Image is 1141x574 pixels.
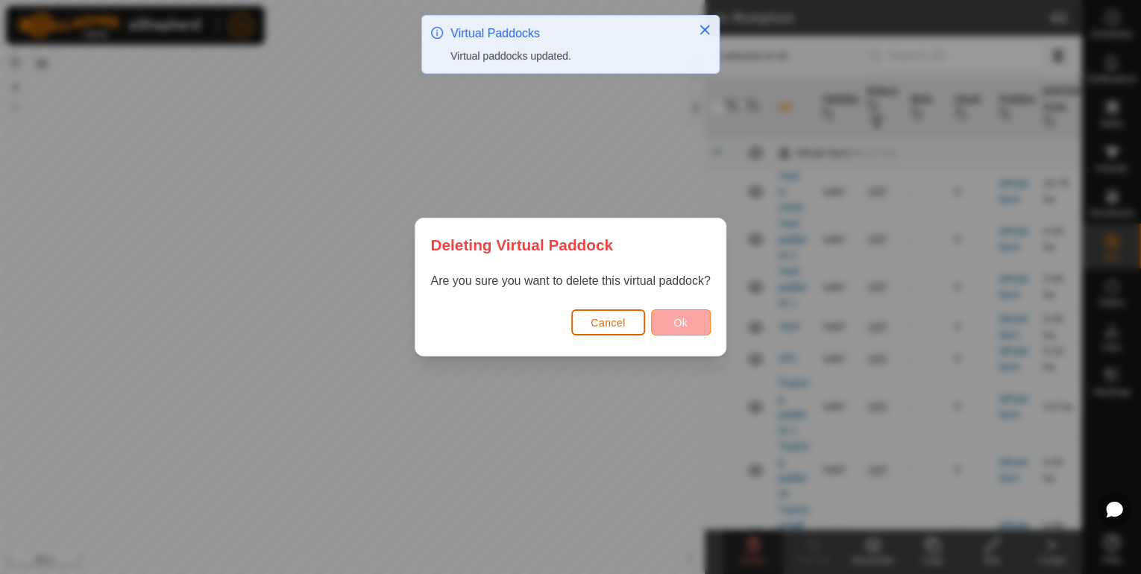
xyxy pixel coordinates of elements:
[450,25,683,42] div: Virtual Paddocks
[694,19,715,40] button: Close
[450,48,683,64] div: Virtual paddocks updated.
[430,233,613,256] span: Deleting Virtual Paddock
[673,317,688,329] span: Ok
[430,272,710,290] p: Are you sure you want to delete this virtual paddock?
[591,317,626,329] span: Cancel
[571,309,645,335] button: Cancel
[651,309,711,335] button: Ok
